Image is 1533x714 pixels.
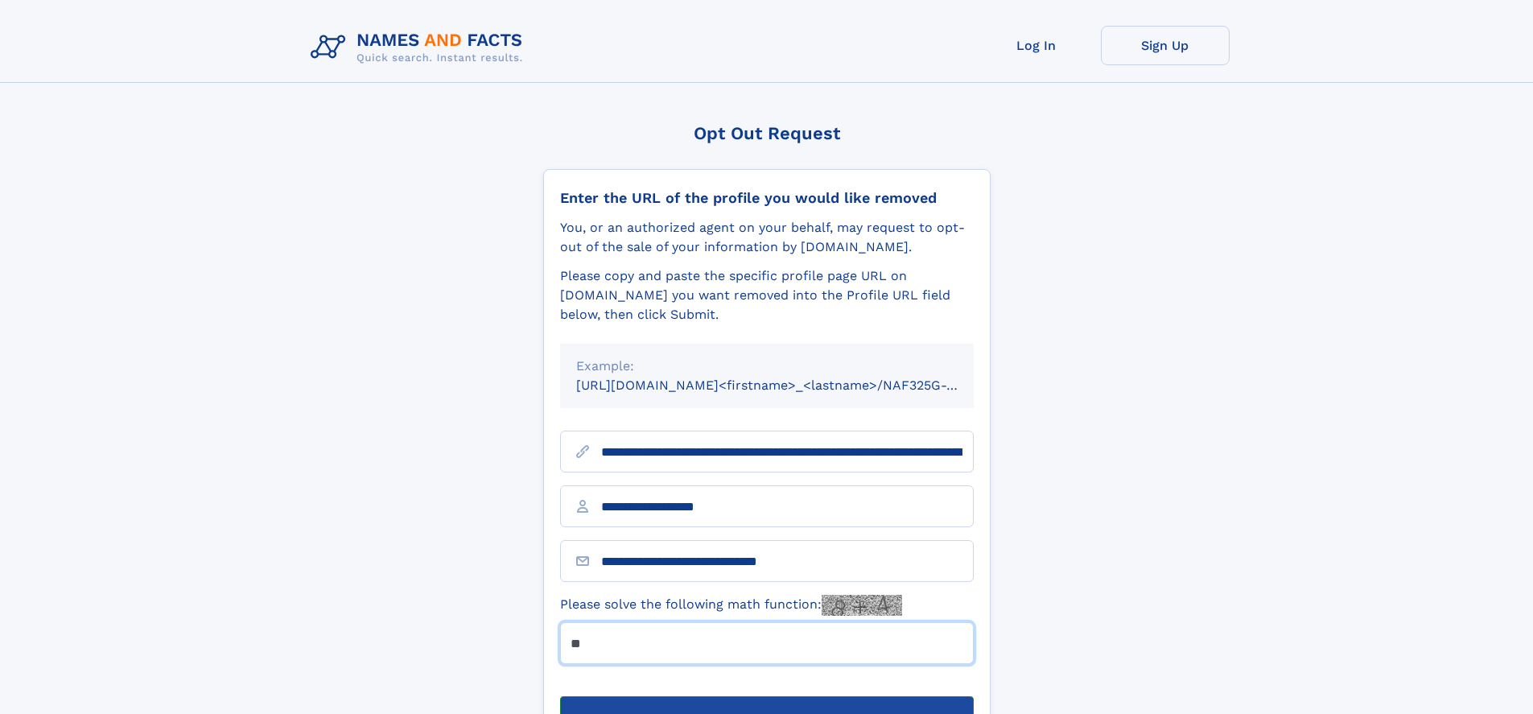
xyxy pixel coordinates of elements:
[543,123,991,143] div: Opt Out Request
[560,218,974,257] div: You, or an authorized agent on your behalf, may request to opt-out of the sale of your informatio...
[1101,26,1230,65] a: Sign Up
[560,189,974,207] div: Enter the URL of the profile you would like removed
[576,357,958,376] div: Example:
[972,26,1101,65] a: Log In
[576,378,1004,393] small: [URL][DOMAIN_NAME]<firstname>_<lastname>/NAF325G-xxxxxxxx
[304,26,536,69] img: Logo Names and Facts
[560,595,902,616] label: Please solve the following math function:
[560,266,974,324] div: Please copy and paste the specific profile page URL on [DOMAIN_NAME] you want removed into the Pr...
